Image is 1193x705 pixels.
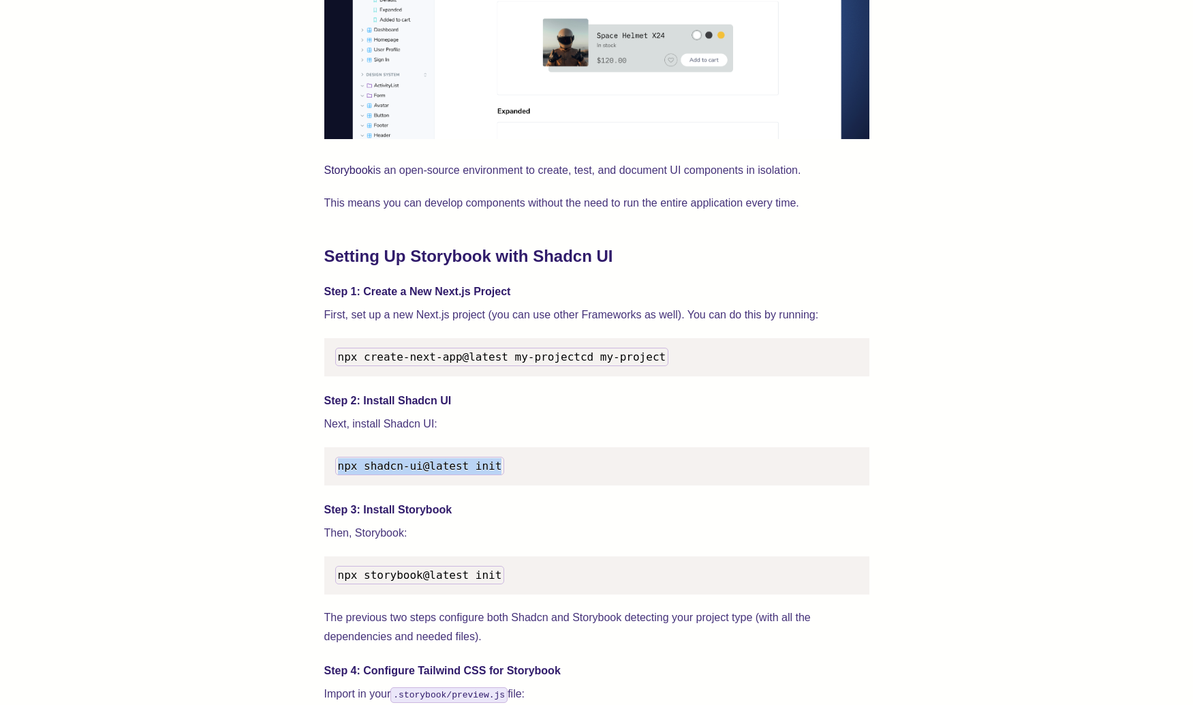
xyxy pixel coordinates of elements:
[324,194,869,213] p: This means you can develop components without the need to run the entire application every time.
[338,350,580,363] span: npx create-next-app@latest my-project
[324,502,869,518] h4: Step 3: Install Storybook
[390,687,508,703] code: .storybook/preview.js
[324,608,869,646] p: The previous two steps configure both Shadcn and Storybook detecting your project type (with all ...
[324,161,869,180] p: is an open-source environment to create, test, and document UI components in isolation.
[324,393,869,409] h4: Step 2: Install Shadcn UI
[324,245,869,267] h2: Setting Up Storybook with Shadcn UI
[324,524,869,543] p: Then, Storybook:
[324,164,373,176] a: Storybook
[324,415,869,434] p: Next, install Shadcn UI:
[324,685,869,704] p: Import in your file:
[324,663,869,679] h4: Step 4: Configure Tailwind CSS for Storybook
[324,284,869,300] h4: Step 1: Create a New Next.js Project
[338,569,502,582] span: npx storybook@latest init
[338,460,502,472] span: npx shadcn-ui@latest init
[324,305,869,325] p: First, set up a new Next.js project (you can use other Frameworks as well). You can do this by ru...
[335,348,669,366] code: cd my-project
